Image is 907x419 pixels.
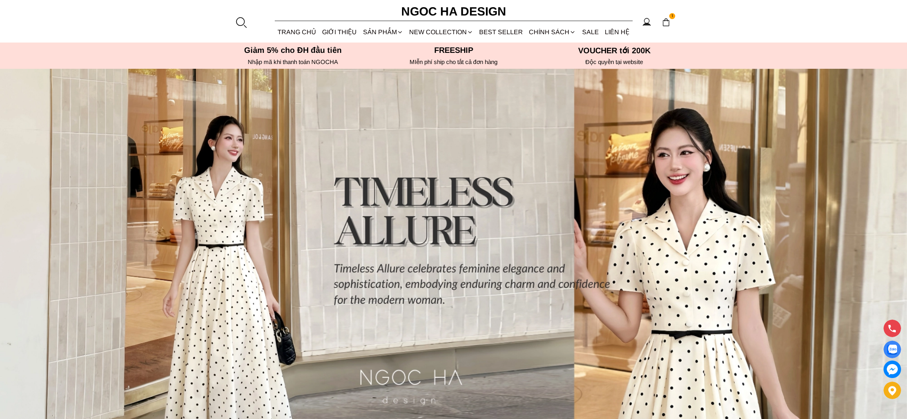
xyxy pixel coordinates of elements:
[406,21,476,43] a: NEW COLLECTION
[579,21,602,43] a: SALE
[536,46,692,55] h5: VOUCHER tới 200K
[602,21,632,43] a: LIÊN HỆ
[319,21,360,43] a: GIỚI THIỆU
[394,2,513,21] a: Ngoc Ha Design
[536,58,692,66] h6: Độc quyền tại website
[884,361,901,378] a: messenger
[662,18,670,27] img: img-CART-ICON-ksit0nf1
[669,13,676,19] span: 1
[248,58,338,65] font: Nhập mã khi thanh toán NGOCHA
[360,21,406,43] div: SẢN PHẨM
[434,46,473,54] font: Freeship
[887,345,897,355] img: Display image
[884,341,901,358] a: Display image
[526,21,579,43] div: Chính sách
[244,46,342,54] font: Giảm 5% cho ĐH đầu tiên
[275,21,319,43] a: TRANG CHỦ
[476,21,526,43] a: BEST SELLER
[376,58,532,66] h6: MIễn phí ship cho tất cả đơn hàng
